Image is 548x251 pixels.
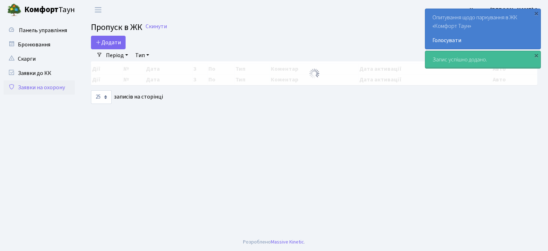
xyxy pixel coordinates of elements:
[89,4,107,16] button: Переключити навігацію
[243,238,305,246] div: Розроблено .
[91,90,112,104] select: записів на сторінці
[4,52,75,66] a: Скарги
[271,238,304,246] a: Massive Kinetic
[7,3,21,17] img: logo.png
[4,66,75,80] a: Заявки до КК
[24,4,75,16] span: Таун
[309,68,320,79] img: Обробка...
[91,90,163,104] label: записів на сторінці
[533,10,540,17] div: ×
[425,51,541,68] div: Запис успішно додано.
[91,21,142,34] span: Пропуск в ЖК
[4,80,75,95] a: Заявки на охорону
[132,49,152,61] a: Тип
[103,49,131,61] a: Період
[146,23,167,30] a: Скинути
[533,52,540,59] div: ×
[4,23,75,37] a: Панель управління
[432,36,533,45] a: Голосувати
[24,4,59,15] b: Комфорт
[470,6,539,14] a: Цитрус [PERSON_NAME] А.
[96,39,121,46] span: Додати
[19,26,67,34] span: Панель управління
[425,9,541,49] div: Опитування щодо паркування в ЖК «Комфорт Таун»
[4,37,75,52] a: Бронювання
[91,36,126,49] a: Додати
